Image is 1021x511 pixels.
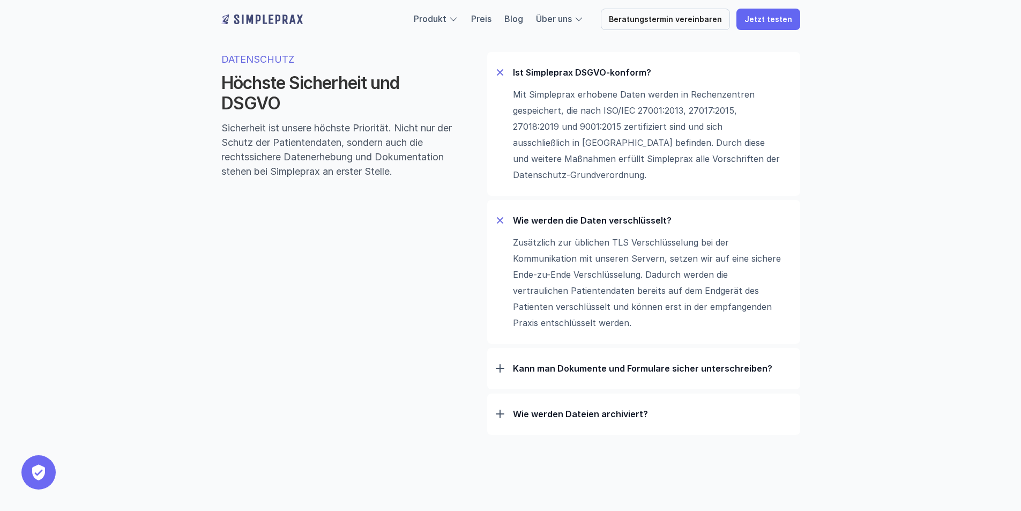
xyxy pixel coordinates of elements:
p: Kann man Dokumente und Formulare sicher unterschreiben? [513,363,792,374]
a: Produkt [414,13,446,24]
p: DATENSCHUTZ [221,52,453,66]
a: Jetzt testen [736,9,800,30]
p: Beratungstermin vereinbaren [609,15,722,24]
a: Preis [471,13,491,24]
p: Wie werden die Daten verschlüsselt? [513,215,792,226]
p: Ist Simpleprax DSGVO-konform? [513,67,792,78]
a: Blog [504,13,523,24]
p: Wie werden Dateien archiviert? [513,409,792,419]
a: Beratungstermin vereinbaren [601,9,730,30]
h2: Höchste Sicherheit und DSGVO [221,73,453,114]
a: Über uns [536,13,572,24]
p: Zusätzlich zur üblichen TLS Verschlüsselung bei der Kommunikation mit unseren Servern, setzen wir... [513,234,781,331]
p: Sicherheit ist unsere höchste Priorität. Nicht nur der Schutz der Patientendaten, sondern auch di... [221,121,453,179]
p: Mit Simpleprax erhobene Daten werden in Rechenzentren gespeichert, die nach ISO/IEC 27001:2013, 2... [513,86,781,183]
p: Jetzt testen [744,15,792,24]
